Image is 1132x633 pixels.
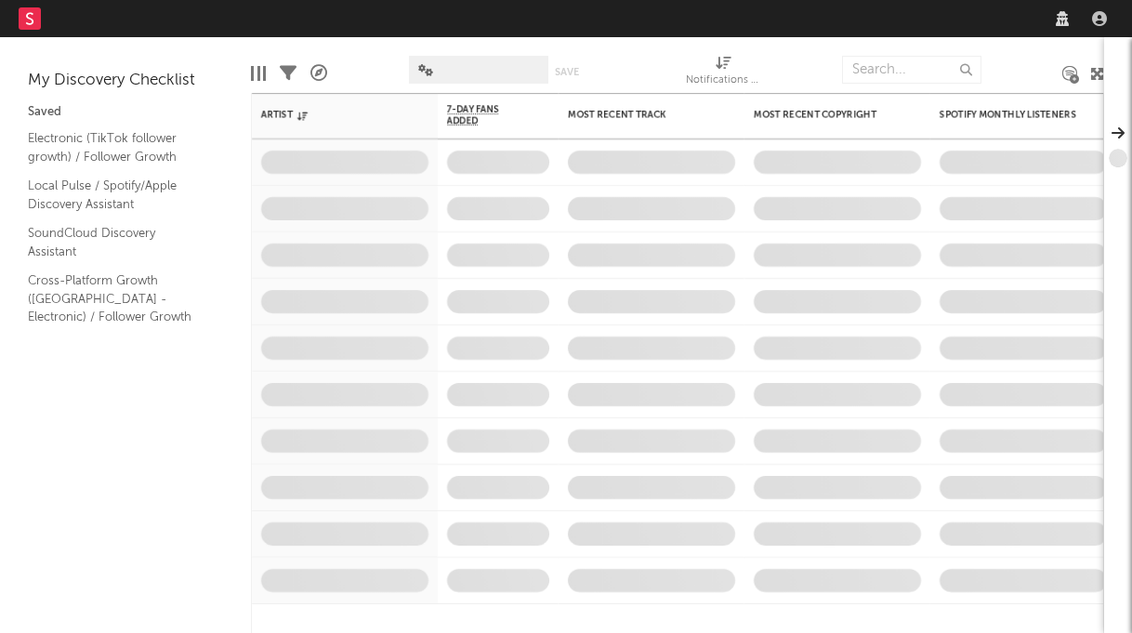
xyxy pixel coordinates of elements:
a: Local Pulse / Spotify/Apple Discovery Assistant [28,176,204,214]
a: Cross-Platform Growth ([GEOGRAPHIC_DATA] - Electronic) / Follower Growth [28,270,204,327]
a: SoundCloud Discovery Assistant [28,223,204,261]
div: Filters [280,46,296,100]
span: 7-Day Fans Added [447,104,521,126]
input: Search... [842,56,981,84]
a: Electronic (TikTok follower growth) / Follower Growth [28,128,204,166]
div: Artist [261,110,401,121]
div: Most Recent Track [568,110,707,121]
div: Saved [28,101,223,124]
div: A&R Pipeline [310,46,327,100]
div: Spotify Monthly Listeners [940,110,1079,121]
div: Notifications (Artist) [686,70,760,92]
div: My Discovery Checklist [28,70,223,92]
div: Notifications (Artist) [686,46,760,100]
div: Edit Columns [251,46,266,100]
div: Most Recent Copyright [754,110,893,121]
button: Save [555,67,579,77]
